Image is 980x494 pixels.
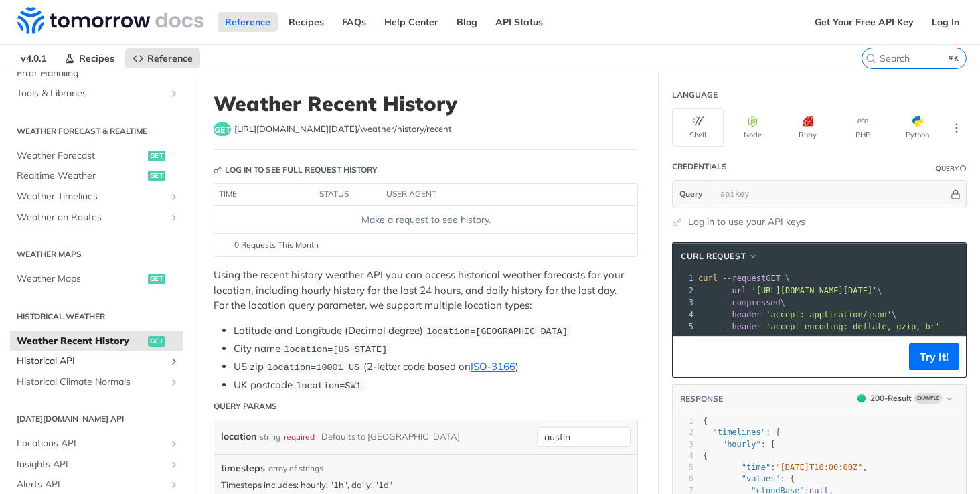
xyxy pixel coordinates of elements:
[703,440,775,449] span: : [
[17,149,145,163] span: Weather Forecast
[703,428,781,437] span: : {
[382,184,610,205] th: user agent
[703,463,868,472] span: : ,
[13,48,54,68] span: v4.0.1
[703,451,708,461] span: {
[722,310,761,319] span: --header
[722,298,781,307] span: --compressed
[169,438,179,449] button: Show subpages for Locations API
[866,53,876,64] svg: Search
[672,161,727,173] div: Credentials
[673,284,696,297] div: 2
[914,393,942,404] span: Example
[673,416,693,427] div: 1
[17,355,165,368] span: Historical API
[10,372,183,392] a: Historical Climate NormalsShow subpages for Historical Climate Normals
[698,274,790,283] span: GET \
[837,108,888,147] button: PHP
[214,164,378,176] div: Log in to see full request history
[10,64,183,84] a: Error Handling
[296,381,361,391] span: location=SW1
[10,269,183,289] a: Weather Mapsget
[169,479,179,490] button: Show subpages for Alerts API
[169,212,179,223] button: Show subpages for Weather on Routes
[214,184,315,205] th: time
[676,250,763,263] button: cURL Request
[10,351,183,372] a: Historical APIShow subpages for Historical API
[148,151,165,161] span: get
[10,146,183,166] a: Weather Forecastget
[679,347,698,367] button: Copy to clipboard
[951,122,963,134] svg: More ellipsis
[722,322,761,331] span: --header
[17,211,165,224] span: Weather on Routes
[742,474,781,483] span: "values"
[471,360,515,373] a: ISO-3166
[17,335,145,348] span: Weather Recent History
[426,327,568,337] span: location=[GEOGRAPHIC_DATA]
[10,455,183,475] a: Insights APIShow subpages for Insights API
[807,12,921,32] a: Get Your Free API Key
[449,12,485,32] a: Blog
[169,88,179,99] button: Show subpages for Tools & Libraries
[234,341,638,357] li: City name
[672,108,724,147] button: Shell
[377,12,446,32] a: Help Center
[17,458,165,471] span: Insights API
[488,12,550,32] a: API Status
[57,48,122,68] a: Recipes
[169,356,179,367] button: Show subpages for Historical API
[284,345,387,355] span: location=[US_STATE]
[169,377,179,388] button: Show subpages for Historical Climate Normals
[234,122,452,136] span: https://api.tomorrow.io/v4/weather/history/recent
[703,474,795,483] span: : {
[260,427,280,446] div: string
[147,52,193,64] span: Reference
[698,298,785,307] span: \
[673,450,693,462] div: 4
[17,437,165,450] span: Locations API
[10,208,183,228] a: Weather on RoutesShow subpages for Weather on Routes
[148,171,165,181] span: get
[857,394,866,402] span: 200
[909,343,959,370] button: Try It!
[234,323,638,339] li: Latitude and Longitude (Decimal degree)
[284,427,315,446] div: required
[851,392,959,405] button: 200200-ResultExample
[679,392,724,406] button: RESPONSE
[10,166,183,186] a: Realtime Weatherget
[268,463,323,475] div: array of strings
[714,181,949,208] input: apikey
[148,274,165,284] span: get
[214,166,222,174] svg: Key
[221,461,265,475] span: timesteps
[321,427,460,446] div: Defaults to [GEOGRAPHIC_DATA]
[673,321,696,333] div: 5
[924,12,967,32] a: Log In
[10,84,183,104] a: Tools & LibrariesShow subpages for Tools & Libraries
[673,181,710,208] button: Query
[79,52,114,64] span: Recipes
[267,363,359,373] span: location=10001 US
[10,311,183,323] h2: Historical Weather
[698,274,718,283] span: curl
[169,191,179,202] button: Show subpages for Weather Timelines
[722,440,761,449] span: "hourly"
[169,459,179,470] button: Show subpages for Insights API
[315,184,382,205] th: status
[10,248,183,260] h2: Weather Maps
[17,478,165,491] span: Alerts API
[960,165,967,172] i: Information
[936,163,967,173] div: QueryInformation
[17,190,165,203] span: Weather Timelines
[673,462,693,473] div: 5
[672,89,718,101] div: Language
[17,272,145,286] span: Weather Maps
[673,427,693,438] div: 2
[766,310,892,319] span: 'accept: application/json'
[673,272,696,284] div: 1
[712,428,765,437] span: "timelines"
[234,378,638,393] li: UK postcode
[17,169,145,183] span: Realtime Weather
[673,309,696,321] div: 4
